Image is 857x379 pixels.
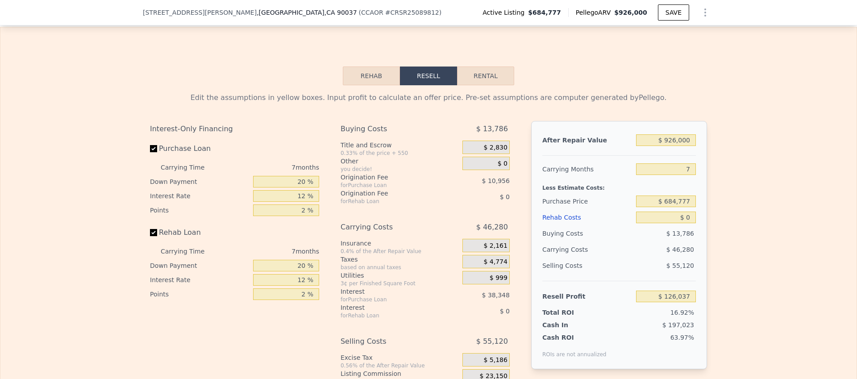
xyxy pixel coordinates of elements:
[150,287,250,301] div: Points
[341,219,440,235] div: Carrying Costs
[476,219,508,235] span: $ 46,280
[150,225,250,241] label: Rehab Loan
[500,193,510,200] span: $ 0
[483,8,528,17] span: Active Listing
[542,177,696,193] div: Less Estimate Costs:
[341,303,440,312] div: Interest
[150,273,250,287] div: Interest Rate
[542,161,632,177] div: Carrying Months
[500,308,510,315] span: $ 0
[150,141,250,157] label: Purchase Loan
[150,229,157,236] input: Rehab Loan
[666,246,694,253] span: $ 46,280
[666,230,694,237] span: $ 13,786
[161,160,219,175] div: Carrying Time
[482,292,510,299] span: $ 38,348
[150,145,157,152] input: Purchase Loan
[341,182,440,189] div: for Purchase Loan
[341,150,459,157] div: 0.33% of the price + 550
[341,280,459,287] div: 3¢ per Finished Square Foot
[483,144,507,152] span: $ 2,830
[143,8,257,17] span: [STREET_ADDRESS][PERSON_NAME]
[359,8,442,17] div: ( )
[666,262,694,269] span: $ 55,120
[542,242,598,258] div: Carrying Costs
[341,353,459,362] div: Excise Tax
[150,258,250,273] div: Down Payment
[150,121,319,137] div: Interest-Only Financing
[341,166,459,173] div: you decide!
[528,8,561,17] span: $684,777
[476,333,508,350] span: $ 55,120
[542,333,607,342] div: Cash ROI
[542,321,598,329] div: Cash In
[476,121,508,137] span: $ 13,786
[341,248,459,255] div: 0.4% of the After Repair Value
[161,244,219,258] div: Carrying Time
[542,193,632,209] div: Purchase Price
[696,4,714,21] button: Show Options
[483,258,507,266] span: $ 4,774
[542,258,632,274] div: Selling Costs
[542,342,607,358] div: ROIs are not annualized
[483,356,507,364] span: $ 5,186
[542,308,598,317] div: Total ROI
[385,9,439,16] span: # CRSR25089812
[341,271,459,280] div: Utilities
[670,309,694,316] span: 16.92%
[341,369,459,378] div: Listing Commission
[542,288,632,304] div: Resell Profit
[662,321,694,329] span: $ 197,023
[670,334,694,341] span: 63.97%
[341,198,440,205] div: for Rehab Loan
[341,189,440,198] div: Origination Fee
[400,67,457,85] button: Resell
[341,296,440,303] div: for Purchase Loan
[341,312,440,319] div: for Rehab Loan
[457,67,514,85] button: Rental
[542,225,632,242] div: Buying Costs
[614,9,647,16] span: $926,000
[257,8,357,17] span: , [GEOGRAPHIC_DATA]
[341,287,440,296] div: Interest
[576,8,615,17] span: Pellego ARV
[361,9,383,16] span: CCAOR
[482,177,510,184] span: $ 10,956
[222,244,319,258] div: 7 months
[341,255,459,264] div: Taxes
[341,362,459,369] div: 0.56% of the After Repair Value
[483,242,507,250] span: $ 2,161
[341,264,459,271] div: based on annual taxes
[150,92,707,103] div: Edit the assumptions in yellow boxes. Input profit to calculate an offer price. Pre-set assumptio...
[150,203,250,217] div: Points
[343,67,400,85] button: Rehab
[490,274,508,282] span: $ 999
[542,209,632,225] div: Rehab Costs
[341,239,459,248] div: Insurance
[341,141,459,150] div: Title and Escrow
[150,175,250,189] div: Down Payment
[341,173,440,182] div: Origination Fee
[498,160,508,168] span: $ 0
[150,189,250,203] div: Interest Rate
[324,9,357,16] span: , CA 90037
[341,333,440,350] div: Selling Costs
[542,132,632,148] div: After Repair Value
[341,157,459,166] div: Other
[222,160,319,175] div: 7 months
[658,4,689,21] button: SAVE
[341,121,440,137] div: Buying Costs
